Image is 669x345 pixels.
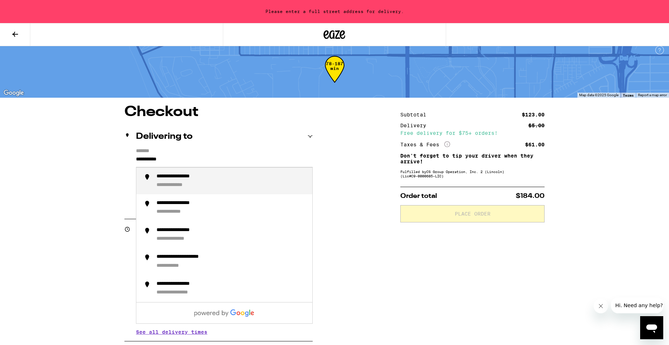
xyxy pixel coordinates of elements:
div: $123.00 [522,112,545,117]
a: Report a map error [638,93,667,97]
iframe: Message from company [611,297,663,313]
div: Taxes & Fees [400,141,450,148]
button: See all delivery times [136,329,207,335]
h2: Delivering to [136,132,193,141]
div: Free delivery for $75+ orders! [400,131,545,136]
iframe: Close message [594,299,608,313]
img: Google [2,88,26,98]
div: $61.00 [525,142,545,147]
button: Place Order [400,205,545,222]
a: Terms [623,93,634,97]
span: Order total [400,193,437,199]
div: Delivery [400,123,431,128]
div: Subtotal [400,112,431,117]
div: Fulfilled by CS Group Operation, Inc. 2 (Lincoln) (Lic# C9-0000685-LIC ) [400,169,545,178]
div: 78-187 min [325,61,344,88]
a: Open this area in Google Maps (opens a new window) [2,88,26,98]
span: Map data ©2025 Google [579,93,619,97]
iframe: Button to launch messaging window [640,316,663,339]
p: Don't forget to tip your driver when they arrive! [400,153,545,164]
h1: Checkout [124,105,313,119]
span: Place Order [455,211,490,216]
div: $5.00 [528,123,545,128]
span: $184.00 [516,193,545,199]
